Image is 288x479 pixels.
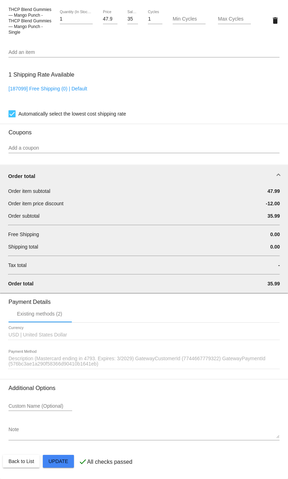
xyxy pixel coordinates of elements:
h3: Coupons [8,124,280,136]
input: Quantity (In Stock: 174) [60,16,93,22]
input: Custom Name (Optional) [8,403,72,409]
span: 0.00 [270,232,280,237]
span: Shipping total [8,244,38,250]
h3: 1 Shipping Rate Available [8,67,74,82]
p: All checks passed [87,459,132,465]
span: 47.99 [267,188,280,194]
button: Update [43,455,74,468]
input: Add an item [8,50,280,55]
button: Back to List [3,455,40,468]
input: Min Cycles [173,16,206,22]
span: Order total [8,173,35,179]
span: -12.00 [266,201,280,206]
span: 0.00 [270,244,280,250]
span: 35.99 [267,213,280,219]
span: Order item subtotal [8,188,50,194]
span: Description (Mastercard ending in 4793. Expires: 3/2029) GatewayCustomerId (7744667779322) Gatewa... [8,356,265,367]
a: [187099] Free Shipping (0) | Default [8,86,87,91]
input: Price [103,16,117,22]
span: Order subtotal [8,213,40,219]
mat-icon: delete [271,16,280,25]
span: 35.99 [267,281,280,286]
div: Existing methods (2) [17,311,62,317]
span: Update [48,458,68,464]
input: Sale Price [127,16,138,22]
span: Free Shipping [8,232,39,237]
span: Tax total [8,262,27,268]
h3: Additional Options [8,385,280,391]
span: USD | United States Dollar [8,332,67,338]
input: Add a coupon [8,145,280,151]
mat-icon: check [79,457,87,466]
span: Order item price discount [8,201,63,206]
span: - [278,262,280,268]
input: Max Cycles [218,16,251,22]
input: Cycles [148,16,162,22]
h3: Payment Details [8,293,280,305]
span: Order total [8,281,34,286]
span: Back to List [8,458,34,464]
span: Automatically select the lowest cost shipping rate [18,110,126,118]
span: THCP Blend Gummies — Mango Punch - THCP Blend Gummies — Mango Punch - Single [8,7,51,35]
